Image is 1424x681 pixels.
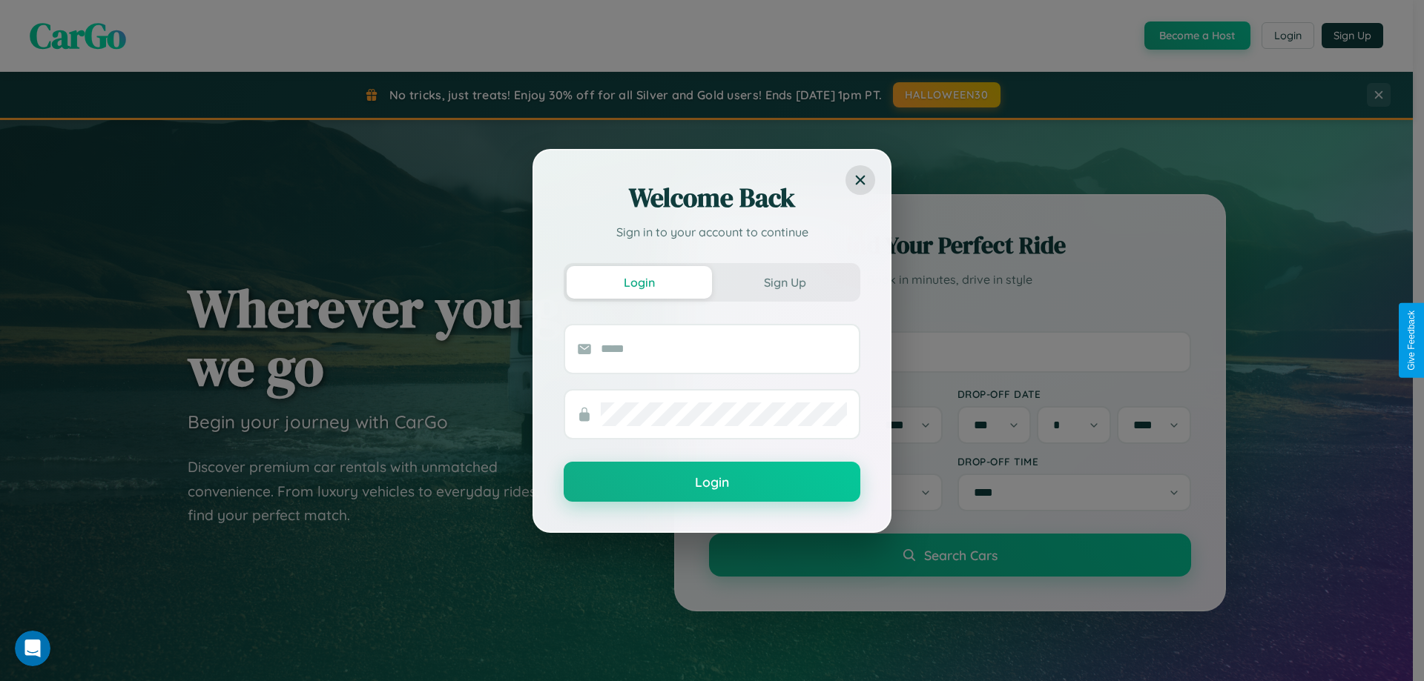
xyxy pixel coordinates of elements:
[564,180,860,216] h2: Welcome Back
[564,462,860,502] button: Login
[1406,310,1417,371] div: Give Feedback
[15,631,50,666] iframe: Intercom live chat
[712,266,857,299] button: Sign Up
[564,223,860,241] p: Sign in to your account to continue
[567,266,712,299] button: Login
